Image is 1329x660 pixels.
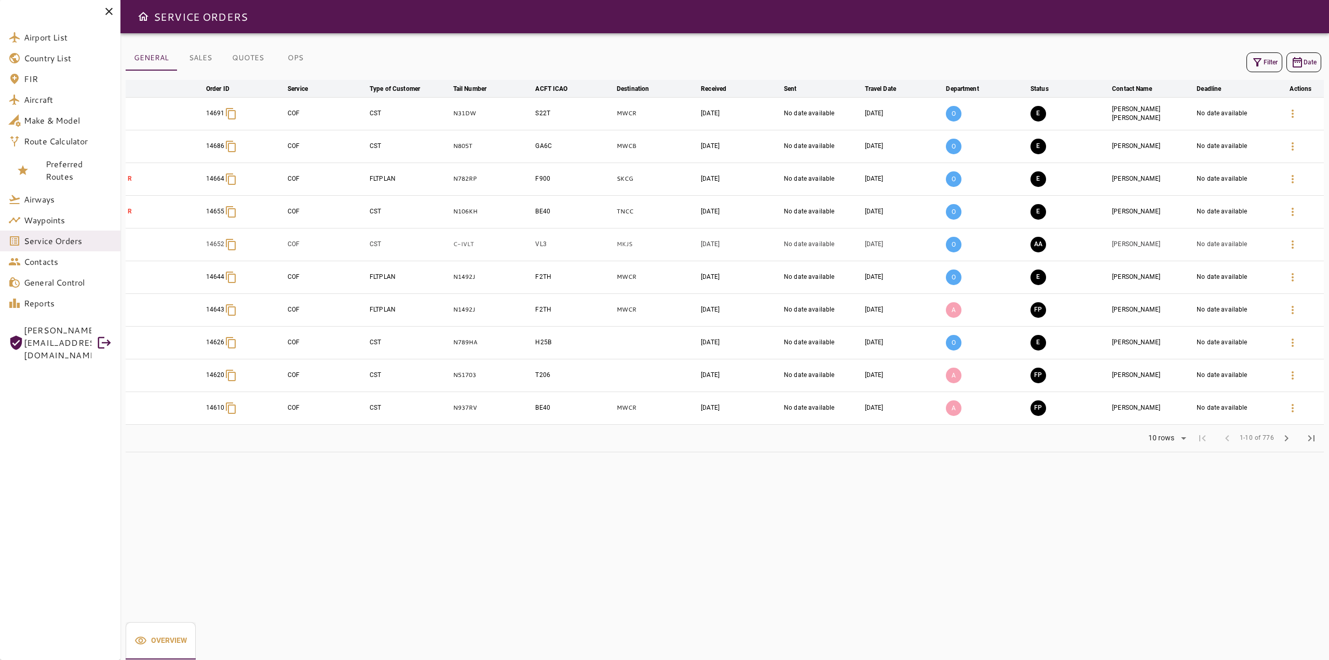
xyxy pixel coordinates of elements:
[784,83,810,95] span: Sent
[370,83,433,95] span: Type of Customer
[699,293,782,326] td: [DATE]
[24,324,91,361] span: [PERSON_NAME][EMAIL_ADDRESS][DOMAIN_NAME]
[617,273,697,281] p: MWCR
[533,261,615,293] td: F2TH
[368,293,451,326] td: FLTPLAN
[1142,430,1190,446] div: 10 rows
[24,297,112,309] span: Reports
[1286,52,1321,72] button: Date
[699,195,782,228] td: [DATE]
[863,195,944,228] td: [DATE]
[863,326,944,359] td: [DATE]
[126,46,319,71] div: basic tabs example
[1110,228,1195,261] td: [PERSON_NAME]
[286,130,368,163] td: COF
[699,163,782,195] td: [DATE]
[1215,426,1240,451] span: Previous Page
[533,130,615,163] td: GA6C
[946,302,961,318] p: A
[1240,433,1274,443] span: 1-10 of 776
[1110,293,1195,326] td: [PERSON_NAME]
[535,83,581,95] span: ACFT ICAO
[133,6,154,27] button: Open drawer
[533,228,615,261] td: VL3
[288,83,321,95] span: Service
[206,109,225,118] p: 14691
[1280,134,1305,159] button: Details
[368,261,451,293] td: FLTPLAN
[286,163,368,195] td: COF
[617,109,697,118] p: MWCR
[1280,101,1305,126] button: Details
[535,83,567,95] div: ACFT ICAO
[1195,97,1278,130] td: No date available
[1030,400,1046,416] button: FINAL PREPARATION
[699,392,782,424] td: [DATE]
[782,261,862,293] td: No date available
[272,46,319,71] button: OPS
[286,228,368,261] td: COF
[699,326,782,359] td: [DATE]
[453,338,532,347] p: N789HA
[533,97,615,130] td: S22T
[1030,237,1046,252] button: AWAITING ASSIGNMENT
[1190,426,1215,451] span: First Page
[699,261,782,293] td: [DATE]
[946,83,992,95] span: Department
[128,207,202,216] p: R
[206,403,225,412] p: 14610
[24,73,112,85] span: FIR
[24,114,112,127] span: Make & Model
[1195,326,1278,359] td: No date available
[946,400,961,416] p: A
[1305,432,1318,445] span: last_page
[782,97,862,130] td: No date available
[1030,270,1046,285] button: EXECUTION
[863,359,944,392] td: [DATE]
[863,392,944,424] td: [DATE]
[453,207,532,216] p: N106KH
[370,83,420,95] div: Type of Customer
[1110,130,1195,163] td: [PERSON_NAME]
[1299,426,1324,451] span: Last Page
[946,368,961,383] p: A
[453,403,532,412] p: N937RV
[946,335,961,351] p: O
[863,163,944,195] td: [DATE]
[453,305,532,314] p: N1492J
[617,403,697,412] p: MWCR
[206,371,225,380] p: 14620
[617,83,662,95] span: Destination
[865,83,896,95] div: Travel Date
[1197,83,1221,95] div: Deadline
[206,174,225,183] p: 14664
[1195,359,1278,392] td: No date available
[453,174,532,183] p: N782RP
[206,273,225,281] p: 14644
[617,83,649,95] div: Destination
[699,359,782,392] td: [DATE]
[368,163,451,195] td: FLTPLAN
[617,142,697,151] p: MWCB
[1030,204,1046,220] button: EXECUTION
[1110,359,1195,392] td: [PERSON_NAME]
[206,240,225,249] p: 14652
[946,106,961,122] p: O
[206,305,225,314] p: 14643
[863,228,944,261] td: [DATE]
[1112,83,1165,95] span: Contact Name
[126,46,177,71] button: GENERAL
[46,158,112,183] span: Preferred Routes
[286,326,368,359] td: COF
[946,204,961,220] p: O
[782,130,862,163] td: No date available
[24,214,112,226] span: Waypoints
[1030,106,1046,122] button: EXECUTION
[453,83,486,95] div: Tail Number
[1195,261,1278,293] td: No date available
[946,270,961,285] p: O
[368,195,451,228] td: CST
[533,195,615,228] td: BE40
[946,171,961,187] p: O
[286,293,368,326] td: COF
